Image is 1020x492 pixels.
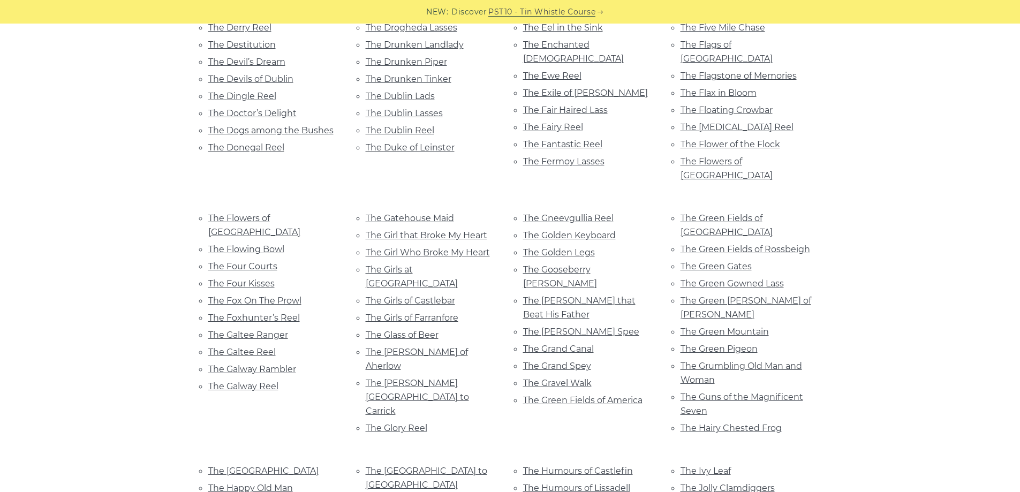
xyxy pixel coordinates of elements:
[366,213,454,223] a: The Gatehouse Maid
[523,247,595,258] a: The Golden Legs
[208,278,275,289] a: The Four Kisses
[208,91,276,101] a: The Dingle Reel
[681,71,797,81] a: The Flagstone of Memories
[208,108,297,118] a: The Doctor’s Delight
[681,466,731,476] a: The Ivy Leaf
[523,122,583,132] a: The Fairy Reel
[366,330,439,340] a: The Glass of Beer
[681,88,757,98] a: The Flax in Bloom
[488,6,595,18] a: PST10 - Tin Whistle Course
[681,392,803,416] a: The Guns of the Magnificent Seven
[523,88,648,98] a: The Exile of [PERSON_NAME]
[208,466,319,476] a: The [GEOGRAPHIC_DATA]
[426,6,448,18] span: NEW:
[366,142,455,153] a: The Duke of Leinster
[366,108,443,118] a: The Dublin Lasses
[681,244,810,254] a: The Green Fields of Rossbeigh
[208,57,285,67] a: The Devil’s Dream
[366,313,458,323] a: The Girls of Farranfore
[366,247,490,258] a: The Girl Who Broke My Heart
[366,74,451,84] a: The Drunken Tinker
[366,347,468,371] a: The [PERSON_NAME] of Aherlow
[366,296,455,306] a: The Girls of Castlebar
[523,296,636,320] a: The [PERSON_NAME] that Beat His Father
[523,71,581,81] a: The Ewe Reel
[208,296,301,306] a: The Fox On The Prowl
[366,22,457,33] a: The Drogheda Lasses
[208,330,288,340] a: The Galtee Ranger
[208,364,296,374] a: The Galway Rambler
[523,264,597,289] a: The Gooseberry [PERSON_NAME]
[681,278,784,289] a: The Green Gowned Lass
[366,230,487,240] a: The Girl that Broke My Heart
[208,381,278,391] a: The Galway Reel
[208,313,300,323] a: The Foxhunter’s Reel
[523,344,594,354] a: The Grand Canal
[523,378,592,388] a: The Gravel Walk
[208,74,293,84] a: The Devils of Dublin
[208,213,300,237] a: The Flowers of [GEOGRAPHIC_DATA]
[681,22,765,33] a: The Five Mile Chase
[523,40,624,64] a: The Enchanted [DEMOGRAPHIC_DATA]
[681,122,794,132] a: The [MEDICAL_DATA] Reel
[523,105,608,115] a: The Fair Haired Lass
[208,40,276,50] a: The Destitution
[681,139,780,149] a: The Flower of the Flock
[681,423,782,433] a: The Hairy Chested Frog
[208,261,277,271] a: The Four Courts
[681,105,773,115] a: The Floating Crowbar
[681,361,802,385] a: The Grumbling Old Man and Woman
[366,40,464,50] a: The Drunken Landlady
[523,466,633,476] a: The Humours of Castlefin
[366,378,469,416] a: The [PERSON_NAME][GEOGRAPHIC_DATA] to Carrick
[366,125,434,135] a: The Dublin Reel
[681,40,773,64] a: The Flags of [GEOGRAPHIC_DATA]
[681,296,811,320] a: The Green [PERSON_NAME] of [PERSON_NAME]
[681,156,773,180] a: The Flowers of [GEOGRAPHIC_DATA]
[681,327,769,337] a: The Green Mountain
[523,361,591,371] a: The Grand Spey
[523,22,603,33] a: The Eel in the Sink
[366,264,458,289] a: The Girls at [GEOGRAPHIC_DATA]
[523,230,616,240] a: The Golden Keyboard
[208,22,271,33] a: The Derry Reel
[366,91,435,101] a: The Dublin Lads
[523,327,639,337] a: The [PERSON_NAME] Spee
[523,395,643,405] a: The Green Fields of America
[451,6,487,18] span: Discover
[681,261,752,271] a: The Green Gates
[366,423,427,433] a: The Glory Reel
[681,213,773,237] a: The Green Fields of [GEOGRAPHIC_DATA]
[208,347,276,357] a: The Galtee Reel
[208,142,284,153] a: The Donegal Reel
[523,156,605,166] a: The Fermoy Lasses
[523,213,614,223] a: The Gneevgullia Reel
[523,139,602,149] a: The Fantastic Reel
[208,244,284,254] a: The Flowing Bowl
[681,344,758,354] a: The Green Pigeon
[366,466,487,490] a: The [GEOGRAPHIC_DATA] to [GEOGRAPHIC_DATA]
[208,125,334,135] a: The Dogs among the Bushes
[366,57,447,67] a: The Drunken Piper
